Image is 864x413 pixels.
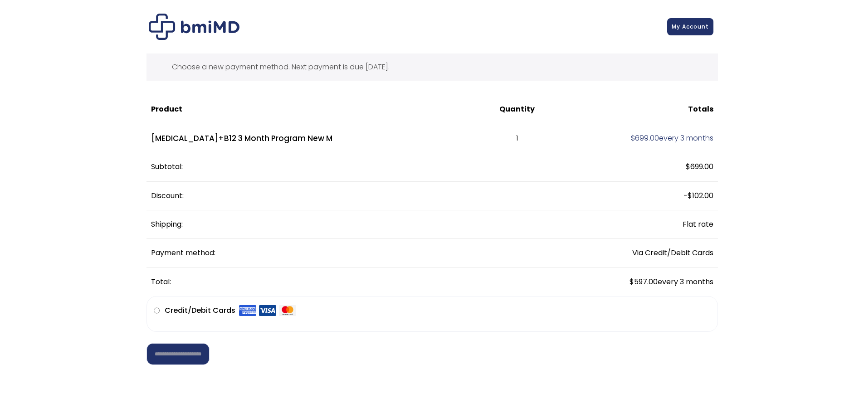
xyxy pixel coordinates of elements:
span: $ [630,277,634,287]
th: Quantity [478,95,556,124]
a: My Account [667,18,713,35]
td: every 3 months [556,124,718,153]
img: Checkout [149,14,239,40]
td: every 3 months [556,268,718,296]
img: Visa [259,305,276,316]
span: $ [686,161,690,172]
span: $ [688,190,692,201]
label: Credit/Debit Cards [165,303,296,318]
td: 1 [478,124,556,153]
th: Totals [556,95,718,124]
span: 597.00 [630,277,658,287]
span: 699.00 [686,161,713,172]
th: Subtotal: [146,153,556,181]
th: Discount: [146,182,556,210]
span: $ [631,133,635,143]
td: Flat rate [556,210,718,239]
div: Choose a new payment method. Next payment is due [DATE]. [146,53,718,81]
span: 699.00 [631,133,659,143]
td: Via Credit/Debit Cards [556,239,718,267]
td: - [556,182,718,210]
th: Total: [146,268,556,296]
span: My Account [672,23,709,30]
th: Product [146,95,478,124]
th: Shipping: [146,210,556,239]
span: 102.00 [688,190,713,201]
img: Amex [239,305,256,316]
th: Payment method: [146,239,556,267]
img: Mastercard [279,305,296,316]
td: [MEDICAL_DATA]+B12 3 Month Program New M [146,124,478,153]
